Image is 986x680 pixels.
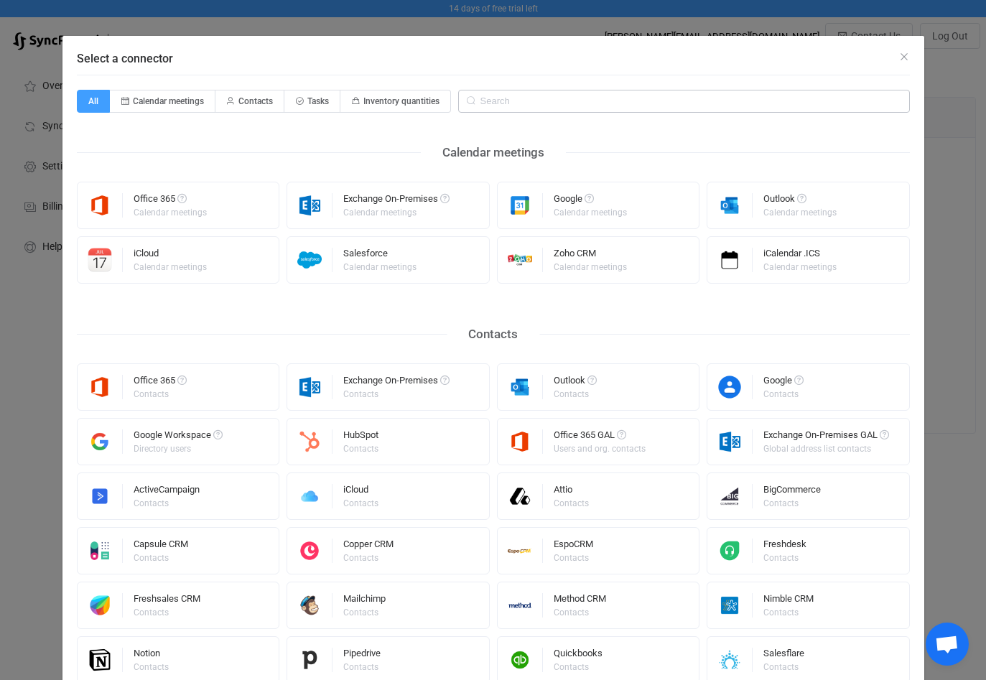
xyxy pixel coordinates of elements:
div: Contacts [134,554,186,562]
img: outlook.png [707,193,753,218]
div: Google [763,376,804,390]
div: Calendar meetings [343,208,447,217]
img: icloud-calendar.png [78,248,123,272]
span: Select a connector [77,52,173,65]
div: Exchange On-Premises GAL [763,430,889,444]
div: HubSpot [343,430,381,444]
img: google.png [498,193,543,218]
img: hubspot.png [287,429,332,454]
img: big-commerce.png [707,484,753,508]
img: freshworks.png [78,593,123,618]
div: Contacts [554,499,589,508]
div: Office 365 GAL [554,430,648,444]
div: Contacts [343,499,378,508]
img: capsule.png [78,539,123,563]
div: iCloud [134,248,209,263]
div: Contacts [554,554,591,562]
input: Search [458,90,910,113]
img: outlook.png [498,375,543,399]
div: Nimble CRM [763,594,814,608]
div: Salesflare [763,648,804,663]
div: Office 365 [134,376,187,390]
div: Capsule CRM [134,539,188,554]
div: Contacts [134,608,198,617]
div: Mailchimp [343,594,386,608]
div: Google [554,194,629,208]
div: Contacts [763,390,801,399]
div: Contacts [763,554,804,562]
div: Freshdesk [763,539,806,554]
img: google-workspace.png [78,429,123,454]
div: Contacts [134,390,185,399]
div: iCalendar .ICS [763,248,839,263]
img: pipedrive.png [287,648,332,672]
img: microsoft365.png [78,375,123,399]
div: Attio [554,485,591,499]
div: Contacts [554,390,595,399]
div: Contacts [447,323,539,345]
div: Copper CRM [343,539,394,554]
img: zoho-crm.png [498,248,543,272]
img: salesforce.png [287,248,332,272]
img: salesflare.png [707,648,753,672]
div: Calendar meetings [134,208,207,217]
div: Pipedrive [343,648,381,663]
div: Contacts [343,444,378,453]
div: Contacts [343,390,447,399]
div: Global address list contacts [763,444,887,453]
button: Close [898,50,910,64]
img: exchange.png [287,375,332,399]
div: Contacts [763,663,802,671]
div: Zoho CRM [554,248,629,263]
img: methodcrm.png [498,593,543,618]
div: Exchange On-Premises [343,376,450,390]
div: Calendar meetings [554,208,627,217]
div: Contacts [343,663,378,671]
div: Contacts [763,608,811,617]
div: Contacts [343,608,383,617]
img: freshdesk.png [707,539,753,563]
div: Exchange On-Premises [343,194,450,208]
div: ActiveCampaign [134,485,200,499]
div: Calendar meetings [343,263,417,271]
div: iCloud [343,485,381,499]
div: Calendar meetings [763,208,837,217]
div: Calendar meetings [134,263,207,271]
div: Contacts [134,499,197,508]
div: Office 365 [134,194,209,208]
img: icalendar.png [707,248,753,272]
div: Open chat [926,623,969,666]
div: Calendar meetings [763,263,837,271]
img: google-contacts.png [707,375,753,399]
img: icloud.png [287,484,332,508]
img: microsoft365.png [78,193,123,218]
div: Freshsales CRM [134,594,200,608]
img: nimble.png [707,593,753,618]
img: espo-crm.png [498,539,543,563]
div: Contacts [554,608,604,617]
div: Salesforce [343,248,419,263]
div: Contacts [763,499,819,508]
img: exchange.png [707,429,753,454]
div: EspoCRM [554,539,593,554]
img: microsoft365.png [498,429,543,454]
div: Method CRM [554,594,606,608]
img: notion.png [78,648,123,672]
div: Contacts [554,663,600,671]
div: BigCommerce [763,485,821,499]
div: Calendar meetings [554,263,627,271]
div: Directory users [134,444,220,453]
img: mailchimp.png [287,593,332,618]
div: Calendar meetings [421,141,566,164]
img: exchange.png [287,193,332,218]
div: Outlook [554,376,597,390]
img: copper.png [287,539,332,563]
img: activecampaign.png [78,484,123,508]
div: Google Workspace [134,430,223,444]
div: Notion [134,648,171,663]
div: Users and org. contacts [554,444,646,453]
div: Outlook [763,194,839,208]
img: attio.png [498,484,543,508]
img: quickbooks.png [498,648,543,672]
div: Contacts [134,663,169,671]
